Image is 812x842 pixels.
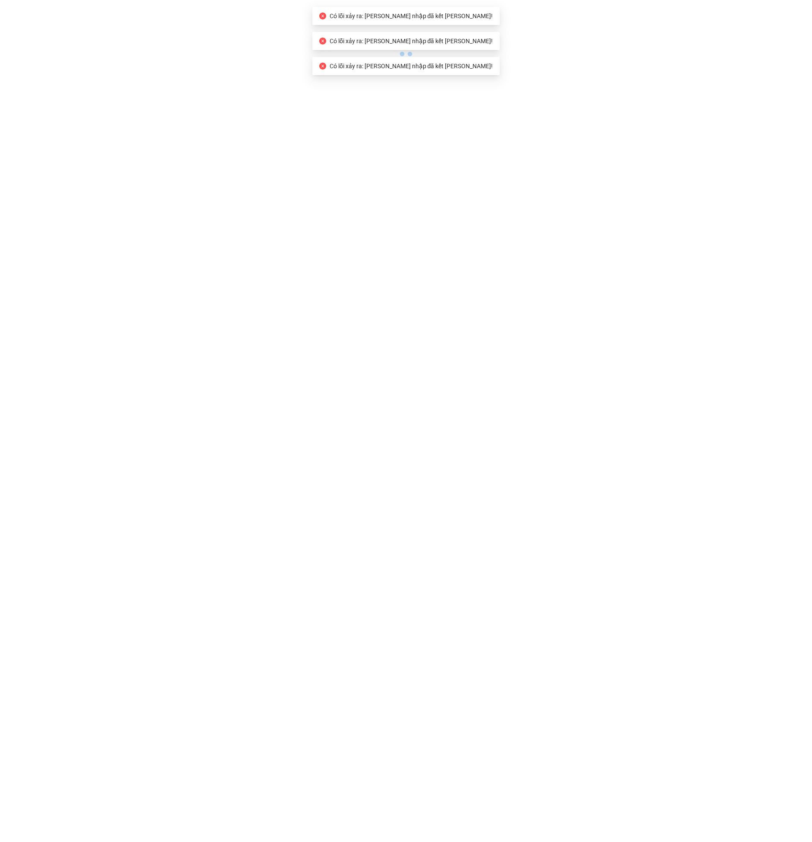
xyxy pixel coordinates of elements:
span: Có lỗi xảy ra: [PERSON_NAME] nhập đã kết [PERSON_NAME]! [330,38,493,44]
span: close-circle [319,38,326,44]
span: close-circle [319,13,326,19]
span: Có lỗi xảy ra: [PERSON_NAME] nhập đã kết [PERSON_NAME]! [330,13,493,19]
span: Có lỗi xảy ra: [PERSON_NAME] nhập đã kết [PERSON_NAME]! [330,63,493,70]
span: close-circle [319,63,326,70]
